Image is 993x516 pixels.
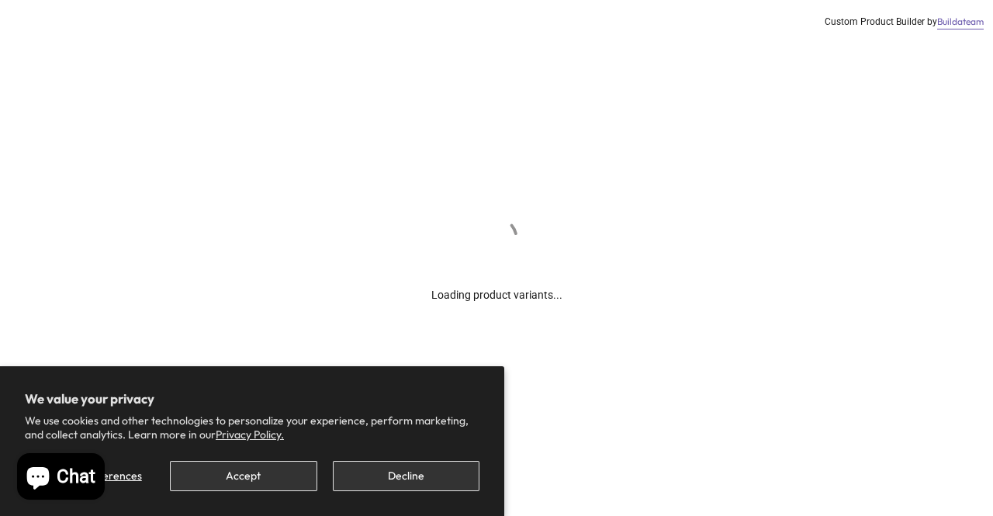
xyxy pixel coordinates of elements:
[825,16,984,29] div: Custom Product Builder by
[431,263,562,303] div: Loading product variants...
[937,16,984,29] a: Buildateam
[216,428,284,442] a: Privacy Policy.
[25,414,479,442] p: We use cookies and other technologies to personalize your experience, perform marketing, and coll...
[12,453,109,504] inbox-online-store-chat: Shopify online store chat
[25,391,479,407] h2: We value your privacy
[170,461,317,491] button: Accept
[333,461,479,491] button: Decline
